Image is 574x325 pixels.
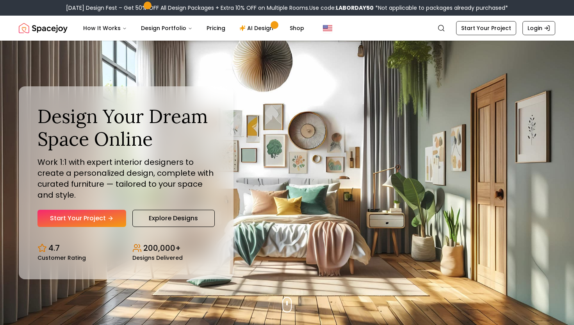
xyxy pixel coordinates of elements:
button: Design Portfolio [135,20,199,36]
p: Work 1:1 with expert interior designers to create a personalized design, complete with curated fu... [37,157,215,200]
span: *Not applicable to packages already purchased* [374,4,508,12]
a: Login [522,21,555,35]
a: Pricing [200,20,232,36]
h1: Design Your Dream Space Online [37,105,215,150]
p: 4.7 [48,243,60,254]
small: Customer Rating [37,255,86,261]
div: [DATE] Design Fest – Get 50% OFF All Design Packages + Extra 10% OFF on Multiple Rooms. [66,4,508,12]
a: Explore Designs [132,210,215,227]
a: Shop [283,20,310,36]
nav: Global [19,16,555,41]
small: Designs Delivered [132,255,183,261]
a: Start Your Project [456,21,516,35]
img: United States [323,23,332,33]
button: How It Works [77,20,133,36]
a: Spacejoy [19,20,68,36]
div: Design stats [37,236,215,261]
p: 200,000+ [143,243,181,254]
b: LABORDAY50 [336,4,374,12]
img: Spacejoy Logo [19,20,68,36]
span: Use code: [309,4,374,12]
a: Start Your Project [37,210,126,227]
a: AI Design [233,20,282,36]
nav: Main [77,20,310,36]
